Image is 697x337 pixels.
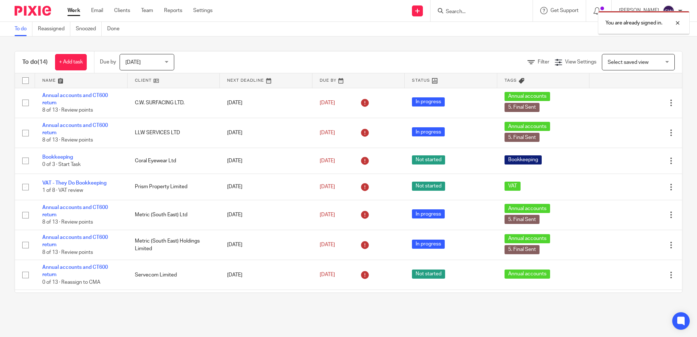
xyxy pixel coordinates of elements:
span: Filter [538,59,549,65]
span: 1 of 8 · VAT review [42,188,83,193]
img: svg%3E [663,5,674,17]
span: Annual accounts [505,204,550,213]
span: In progress [412,240,445,249]
td: [DATE] [220,88,312,118]
span: 5. Final Sent [505,133,540,142]
a: Reports [164,7,182,14]
span: Not started [412,270,445,279]
td: [DATE] [220,290,312,320]
span: [DATE] [320,130,335,135]
span: Not started [412,155,445,164]
a: To do [15,22,32,36]
span: Tags [505,78,517,82]
span: Annual accounts [505,92,550,101]
td: Coral Eyewear Ltd [128,148,220,174]
a: Annual accounts and CT600 return [42,123,108,135]
a: Work [67,7,80,14]
p: Due by [100,58,116,66]
span: In progress [412,209,445,218]
a: Annual accounts and CT600 return [42,265,108,277]
span: 5. Final Sent [505,103,540,112]
span: In progress [412,97,445,106]
span: [DATE] [320,184,335,189]
span: 8 of 13 · Review points [42,220,93,225]
span: Annual accounts [505,122,550,131]
span: 0 of 13 · Reassign to CMA [42,280,100,285]
span: 8 of 13 · Review points [42,138,93,143]
a: Bookkeeping [42,155,73,160]
td: Metric (South East) Holdings Limited [128,230,220,260]
td: [DATE] [220,200,312,230]
span: VAT [505,182,521,191]
td: Prism Property Limited [128,174,220,200]
span: [DATE] [320,212,335,217]
span: (14) [38,59,48,65]
span: Bookkeeping [505,155,542,164]
span: In progress [412,127,445,136]
span: 5. Final Sent [505,245,540,254]
span: Annual accounts [505,234,550,243]
td: LLW SERVICES LTD [128,118,220,148]
a: Annual accounts and CT600 return [42,205,108,217]
td: [DATE] [220,230,312,260]
span: 8 of 13 · Review points [42,250,93,255]
img: Pixie [15,6,51,16]
span: [DATE] [320,242,335,247]
td: [DATE] [220,260,312,290]
td: C.W. SURFACING LTD. [128,88,220,118]
span: [DATE] [125,60,141,65]
span: 5. Final Sent [505,215,540,224]
td: [DATE] [220,118,312,148]
a: Reassigned [38,22,70,36]
span: Select saved view [608,60,649,65]
td: [DATE] [220,148,312,174]
p: You are already signed in. [606,19,662,27]
a: Annual accounts and CT600 return [42,235,108,247]
td: [DATE] [220,174,312,200]
a: Done [107,22,125,36]
span: [DATE] [320,100,335,105]
td: Servecom Limited [128,260,220,290]
td: Metric (South East) Ltd [128,200,220,230]
a: VAT - They Do Bookkeeping [42,181,106,186]
span: Annual accounts [505,270,550,279]
a: Team [141,7,153,14]
h1: To do [22,58,48,66]
a: Annual accounts and CT600 return [42,93,108,105]
a: Email [91,7,103,14]
span: Not started [412,182,445,191]
a: Clients [114,7,130,14]
a: + Add task [55,54,87,70]
span: 8 of 13 · Review points [42,108,93,113]
a: Snoozed [76,22,102,36]
span: [DATE] [320,272,335,278]
a: Settings [193,7,213,14]
span: 0 of 3 · Start Task [42,162,81,167]
td: Tantons Tree Surgeons Limited [128,290,220,320]
span: View Settings [565,59,596,65]
span: [DATE] [320,158,335,163]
